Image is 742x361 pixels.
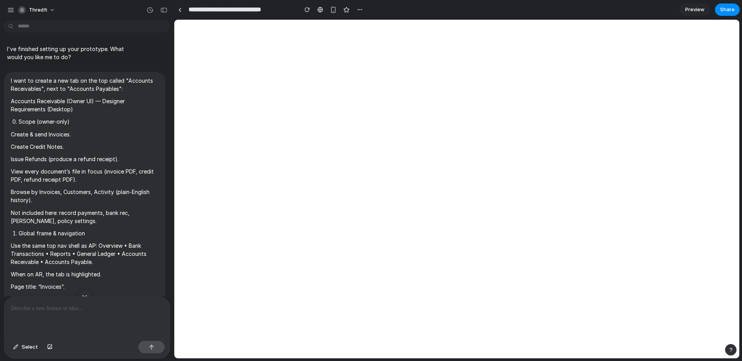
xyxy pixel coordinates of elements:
p: Use the same top nav shell as AP: Overview • Bank Transactions • Reports • General Ledger • Accou... [11,242,158,266]
p: Browse by Invoices, Customers, Activity (plain-English history). [11,188,158,204]
p: Create Credit Notes. [11,143,158,151]
span: thredfi [29,6,47,14]
a: Preview [679,3,710,16]
span: Preview [685,6,705,14]
p: Accounts Receivable (Owner UI) — Designer Requirements (Desktop) [11,97,158,113]
p: Not included here: record payments, bank rec, [PERSON_NAME], policy settings. [11,209,158,225]
p: Create & send Invoices. [11,130,158,138]
p: Header right actions (align with AP style) [11,295,158,303]
p: Issue Refunds (produce a refund receipt). [11,155,158,163]
span: Share [720,6,735,14]
button: thredfi [15,4,59,16]
p: Page title: “Invoices”. [11,283,158,291]
p: I want to create a new tab on the top called "Accounts Receivables", next to "Accounts Payables": [11,77,158,93]
span: Select [22,343,38,351]
p: When on AR, the tab is highlighted. [11,270,158,278]
li: Global frame & navigation [19,229,158,237]
p: I've finished setting up your prototype. What would you like me to do? [7,45,136,61]
li: Scope (owner-only) [19,117,158,126]
button: Share [715,3,740,16]
button: Select [9,341,42,353]
p: View every document’s file in focus (invoice PDF, credit PDF, refund receipt PDF). [11,167,158,184]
